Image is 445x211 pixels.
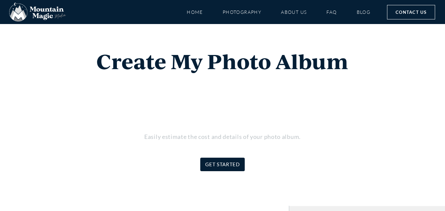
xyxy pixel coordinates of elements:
a: About Us [281,6,307,18]
nav: Menu [187,6,371,18]
a: Contact Us [387,5,435,19]
img: Mountain Magic Media photography logo Crested Butte Photographer [9,3,66,22]
a: Home [187,6,203,18]
a: GET STARTED [200,158,245,171]
span: Contact Us [396,9,427,16]
a: FAQ [326,6,337,18]
h1: Create my photo album [45,51,401,66]
a: Blog [357,6,371,18]
p: Easily estimate the cost and details of your photo album. [45,132,401,142]
a: Photography [223,6,261,18]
